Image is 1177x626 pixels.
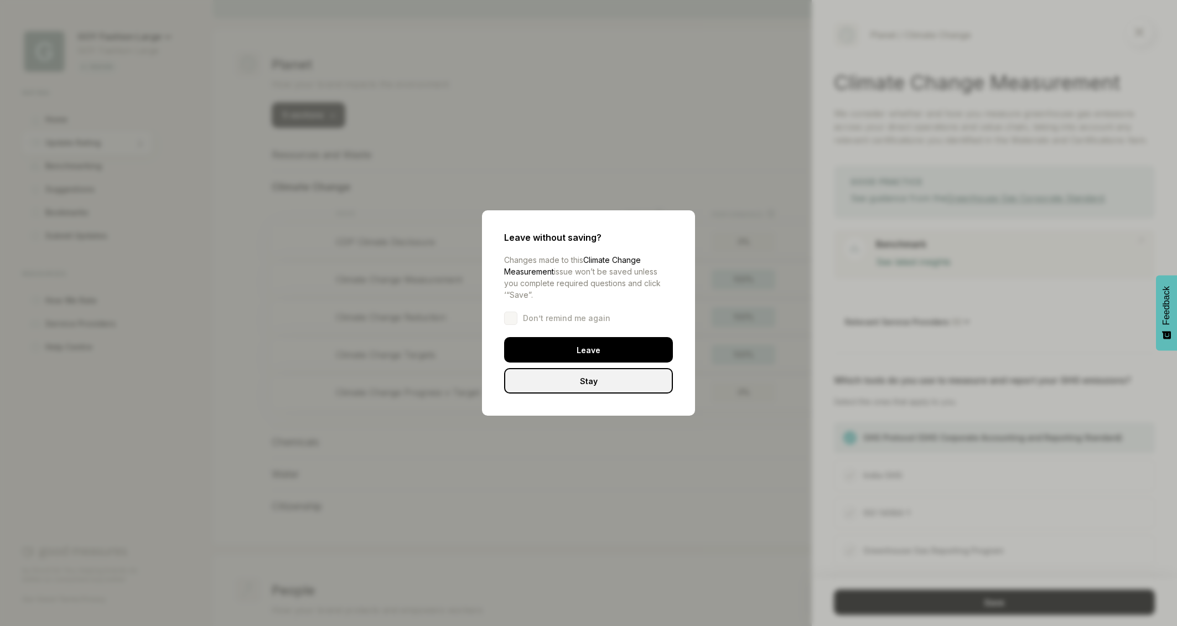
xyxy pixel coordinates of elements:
span: Feedback [1162,286,1171,325]
span: Changes made to this issue won’t be saved unless you complete required questions and click ‘“Save”. [504,255,661,299]
div: Stay [504,368,673,394]
button: Feedback - Show survey [1156,275,1177,350]
div: Leave [504,337,673,363]
span: Don’t remind me again [523,313,610,324]
div: Leave without saving? [504,232,673,243]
